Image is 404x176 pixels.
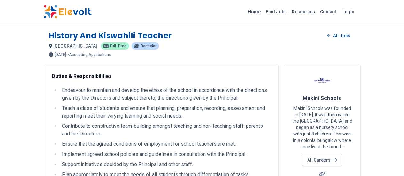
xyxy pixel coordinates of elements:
li: Ensure that the agreed conditions of employment for school teachers are met. [60,140,271,148]
li: Support initiatives decided by the Principal and other staff. [60,161,271,168]
span: [DATE] [55,53,66,57]
li: Implement agreed school policies and guidelines in consultation with the Principal. [60,150,271,158]
a: Find Jobs [263,7,289,17]
a: All Jobs [322,31,355,41]
span: Makini Schools [303,95,341,101]
p: - Accepting Applications [67,53,111,57]
a: All Careers [302,154,342,166]
span: [GEOGRAPHIC_DATA] [53,43,97,49]
strong: Duties & Responsibilities [52,73,112,79]
li: Teach a class of students and ensure that planning, preparation, recording, assessment and report... [60,104,271,120]
span: Full-time [110,44,126,48]
img: Makini Schools [314,73,330,88]
li: Endeavour to maintain and develop the ethos of the school in accordance with the directions given... [60,87,271,102]
h1: History and Kiswahili Teacher [49,31,172,41]
a: Resources [289,7,317,17]
img: Elevolt [44,5,92,19]
p: Makini Schools was founded in [DATE]. It was then called the [GEOGRAPHIC_DATA] and began as a nur... [292,105,353,150]
li: Contribute to constructive team-building amongst teaching and non-teaching staff, parents and the... [60,122,271,138]
a: Home [245,7,263,17]
a: Contact [317,7,339,17]
a: Login [339,5,358,18]
span: Bachelor [141,44,156,48]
